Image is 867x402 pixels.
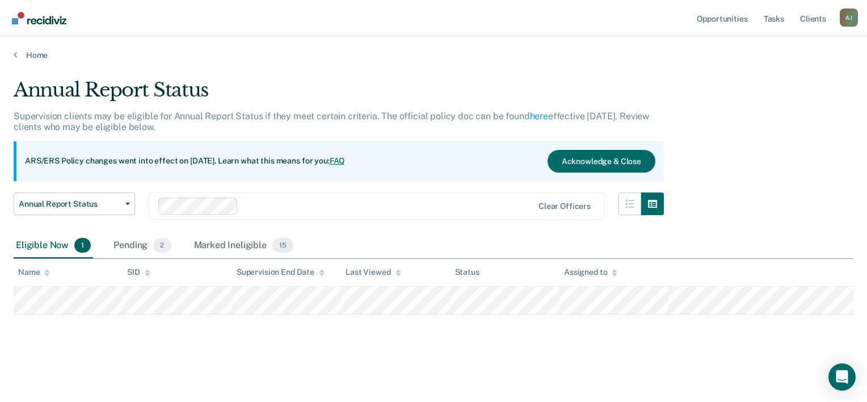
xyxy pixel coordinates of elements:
[840,9,858,27] div: A J
[111,233,173,258] div: Pending2
[538,202,591,211] div: Clear officers
[840,9,858,27] button: Profile dropdown button
[237,267,325,277] div: Supervision End Date
[14,192,135,215] button: Annual Report Status
[14,50,853,60] a: Home
[455,267,479,277] div: Status
[564,267,617,277] div: Assigned to
[18,267,50,277] div: Name
[330,156,346,165] a: FAQ
[548,150,655,173] button: Acknowledge & Close
[530,111,548,122] a: here
[346,267,401,277] div: Last Viewed
[14,78,664,111] div: Annual Report Status
[14,233,93,258] div: Eligible Now1
[19,199,121,209] span: Annual Report Status
[14,111,649,132] p: Supervision clients may be eligible for Annual Report Status if they meet certain criteria. The o...
[12,12,66,24] img: Recidiviz
[192,233,296,258] div: Marked Ineligible15
[127,267,150,277] div: SID
[272,238,293,253] span: 15
[74,238,91,253] span: 1
[828,363,856,391] div: Open Intercom Messenger
[25,156,345,167] p: ARS/ERS Policy changes went into effect on [DATE]. Learn what this means for you:
[153,238,171,253] span: 2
